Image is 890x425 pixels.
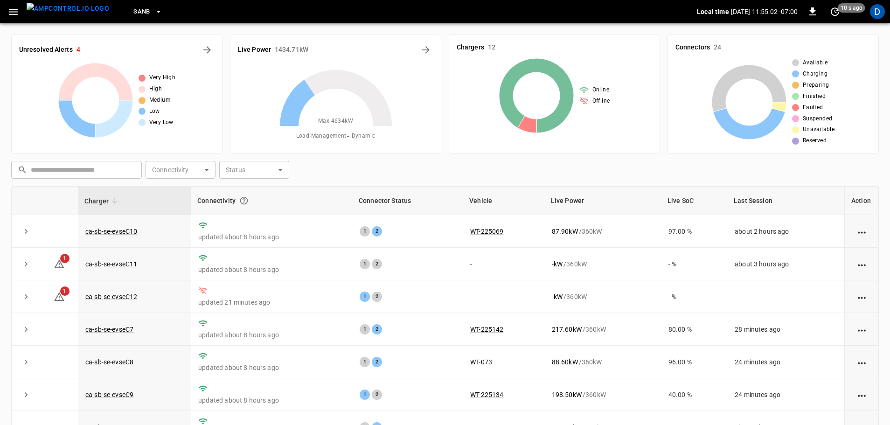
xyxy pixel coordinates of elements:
div: 1 [360,324,370,334]
th: Live SoC [661,187,727,215]
p: 88.60 kW [552,357,578,367]
button: expand row [19,290,33,304]
td: 97.00 % [661,215,727,248]
div: 2 [372,390,382,400]
div: 2 [372,292,382,302]
div: 1 [360,292,370,302]
th: Action [844,187,878,215]
p: 87.90 kW [552,227,578,236]
span: Max. 4634 kW [318,117,353,126]
button: All Alerts [200,42,215,57]
p: updated about 8 hours ago [198,232,345,242]
a: ca-sb-se-evseC7 [85,326,133,333]
h6: 24 [714,42,721,53]
span: Load Management = Dynamic [296,132,375,141]
h6: 1434.71 kW [275,45,308,55]
p: 198.50 kW [552,390,582,399]
div: action cell options [856,259,868,269]
span: Reserved [803,136,827,146]
div: action cell options [856,227,868,236]
span: Suspended [803,114,833,124]
td: 24 minutes ago [727,378,844,411]
div: Connectivity [197,192,346,209]
span: 1 [60,286,70,296]
p: updated about 8 hours ago [198,396,345,405]
div: 1 [360,357,370,367]
div: profile-icon [870,4,885,19]
a: 1 [54,259,65,267]
span: Faulted [803,103,823,112]
a: WT-073 [470,358,492,366]
span: High [149,84,162,94]
h6: Connectors [675,42,710,53]
td: about 3 hours ago [727,248,844,280]
div: / 360 kW [552,259,654,269]
a: WT-225134 [470,391,503,398]
a: ca-sb-se-evseC11 [85,260,137,268]
a: ca-sb-se-evseC12 [85,293,137,300]
button: expand row [19,322,33,336]
span: SanB [133,7,150,17]
h6: Unresolved Alerts [19,45,73,55]
td: - [727,280,844,313]
span: 10 s ago [838,3,865,13]
p: - kW [552,292,563,301]
button: expand row [19,257,33,271]
h6: 4 [76,45,80,55]
td: 40.00 % [661,378,727,411]
button: Energy Overview [418,42,433,57]
div: 2 [372,324,382,334]
a: 1 [54,293,65,300]
td: 96.00 % [661,346,727,378]
p: updated about 8 hours ago [198,363,345,372]
button: Connection between the charger and our software. [236,192,252,209]
th: Live Power [544,187,661,215]
p: - kW [552,259,563,269]
p: [DATE] 11:55:02 -07:00 [731,7,798,16]
p: updated 21 minutes ago [198,298,345,307]
div: / 360 kW [552,325,654,334]
th: Connector Status [352,187,463,215]
button: SanB [130,3,166,21]
span: Charging [803,70,827,79]
td: about 2 hours ago [727,215,844,248]
span: Very High [149,73,176,83]
a: ca-sb-se-evseC9 [85,391,133,398]
span: Available [803,58,828,68]
span: Medium [149,96,171,105]
h6: Chargers [457,42,484,53]
p: Local time [697,7,729,16]
div: / 360 kW [552,292,654,301]
div: 1 [360,226,370,237]
div: action cell options [856,390,868,399]
span: 1 [60,254,70,263]
button: expand row [19,388,33,402]
th: Last Session [727,187,844,215]
td: 24 minutes ago [727,346,844,378]
a: ca-sb-se-evseC10 [85,228,137,235]
a: WT-225142 [470,326,503,333]
div: action cell options [856,292,868,301]
div: 1 [360,259,370,269]
span: Low [149,107,160,116]
button: expand row [19,224,33,238]
td: 28 minutes ago [727,313,844,346]
div: action cell options [856,325,868,334]
td: 80.00 % [661,313,727,346]
button: expand row [19,355,33,369]
div: 2 [372,357,382,367]
div: / 360 kW [552,390,654,399]
p: updated about 8 hours ago [198,265,345,274]
div: 1 [360,390,370,400]
td: - [463,280,544,313]
td: - % [661,280,727,313]
div: action cell options [856,357,868,367]
p: updated about 8 hours ago [198,330,345,340]
span: Unavailable [803,125,834,134]
span: Charger [84,195,121,207]
span: Finished [803,92,826,101]
span: Offline [592,97,610,106]
a: ca-sb-se-evseC8 [85,358,133,366]
th: Vehicle [463,187,544,215]
img: ampcontrol.io logo [27,3,109,14]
